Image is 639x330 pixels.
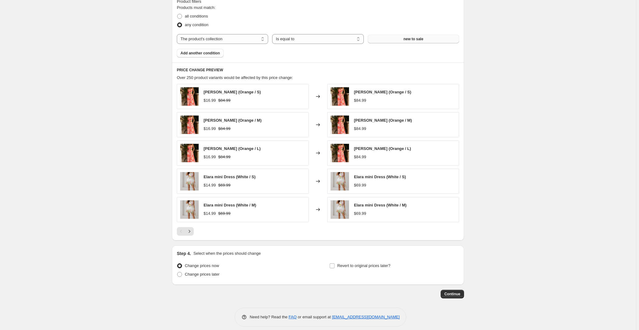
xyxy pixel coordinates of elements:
img: DSC00798_cbd44af0-e9f8-47b0-af75-d7e522edac8e_80x.jpg [180,144,199,162]
div: $84.99 [354,154,366,160]
strike: $84.99 [218,126,231,132]
img: DSC00798_cbd44af0-e9f8-47b0-af75-d7e522edac8e_80x.jpg [331,87,349,106]
span: [PERSON_NAME] (Orange / S) [204,90,261,94]
span: Elara mini Dress (White / M) [354,203,407,207]
span: Add another condition [181,51,220,56]
span: Products must match: [177,5,216,10]
strike: $84.99 [218,154,231,160]
span: Change prices now [185,263,219,268]
strike: $69.99 [218,182,231,188]
img: DSC00798_cbd44af0-e9f8-47b0-af75-d7e522edac8e_80x.jpg [331,116,349,134]
div: $84.99 [354,126,366,132]
img: DSC00798_cbd44af0-e9f8-47b0-af75-d7e522edac8e_80x.jpg [331,144,349,162]
button: Add another condition [177,49,224,57]
img: 089A0321_80x.jpg [180,200,199,219]
span: or email support at [297,315,332,319]
span: Revert to original prices later? [337,263,391,268]
span: Change prices later [185,272,220,277]
div: $14.99 [204,210,216,217]
span: Elara mini Dress (White / S) [204,175,256,179]
img: 089A0321_80x.jpg [180,172,199,191]
img: 089A0321_80x.jpg [331,200,349,219]
span: Continue [444,292,460,297]
div: $69.99 [354,210,366,217]
div: $16.99 [204,97,216,104]
div: $16.99 [204,154,216,160]
div: $69.99 [354,182,366,188]
span: Over 250 product variants would be affected by this price change: [177,75,293,80]
span: Elara mini Dress (White / M) [204,203,256,207]
span: [PERSON_NAME] (Orange / M) [354,118,412,123]
strike: $84.99 [218,97,231,104]
span: [PERSON_NAME] (Orange / S) [354,90,411,94]
div: $14.99 [204,182,216,188]
img: 089A0321_80x.jpg [331,172,349,191]
span: all conditions [185,14,208,18]
span: [PERSON_NAME] (Orange / M) [204,118,262,123]
h2: Step 4. [177,250,191,257]
div: $84.99 [354,97,366,104]
span: any condition [185,22,208,27]
a: [EMAIL_ADDRESS][DOMAIN_NAME] [332,315,400,319]
button: Continue [441,290,464,298]
img: DSC00798_cbd44af0-e9f8-47b0-af75-d7e522edac8e_80x.jpg [180,116,199,134]
span: Need help? Read the [250,315,289,319]
img: DSC00798_cbd44af0-e9f8-47b0-af75-d7e522edac8e_80x.jpg [180,87,199,106]
nav: Pagination [177,227,194,236]
a: FAQ [289,315,297,319]
span: [PERSON_NAME] (Orange / L) [204,146,261,151]
strike: $69.99 [218,210,231,217]
button: new to sale [368,35,459,43]
h6: PRICE CHANGE PREVIEW [177,68,459,73]
p: Select when the prices should change [193,250,261,257]
span: new to sale [403,37,423,41]
span: Elara mini Dress (White / S) [354,175,406,179]
div: $16.99 [204,126,216,132]
span: [PERSON_NAME] (Orange / L) [354,146,411,151]
button: Next [185,227,194,236]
